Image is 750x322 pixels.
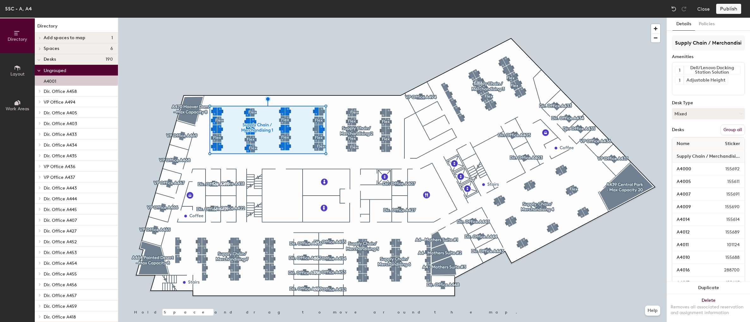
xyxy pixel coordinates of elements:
[44,218,77,223] span: Dir. Office A407
[44,228,77,234] span: Dir. Office A427
[111,35,113,40] span: 1
[44,293,77,298] span: Dir. Office A457
[44,121,77,126] span: Dir. Office A403
[667,282,750,294] button: Duplicate
[684,76,728,84] div: Adjustable Height
[710,279,743,286] span: 155687
[673,151,743,162] span: Supply Chain / Merchandising 1
[110,46,113,51] span: 6
[695,18,718,31] button: Policies
[675,66,684,74] button: 1
[673,278,710,287] input: Unnamed desk
[8,37,27,42] span: Directory
[44,77,56,84] p: A4001
[681,6,687,12] img: Redo
[675,76,684,84] button: 1
[672,127,684,132] div: Desks
[679,67,680,74] span: 1
[697,4,710,14] button: Close
[44,132,77,137] span: Dir. Office A433
[710,254,743,261] span: 155688
[673,228,710,237] input: Unnamed desk
[44,207,77,212] span: Dir. Office A445
[44,110,77,116] span: Dir. Office A405
[10,71,25,77] span: Layout
[44,239,77,245] span: Dir. Office A452
[673,138,693,149] span: Name
[709,267,743,274] span: 288700
[44,196,77,202] span: Dir. Office A444
[711,191,743,198] span: 155691
[44,164,75,169] span: VP Office A436
[673,253,710,262] input: Unnamed desk
[44,153,77,159] span: Dir. Office A435
[44,314,76,320] span: Dir. Office A418
[672,54,745,59] div: Amenities
[44,271,77,277] span: Dir. Office A455
[673,177,712,186] input: Unnamed desk
[711,216,743,223] span: 155614
[673,240,712,249] input: Unnamed desk
[44,57,56,62] span: Desks
[679,77,680,84] span: 1
[673,203,710,211] input: Unnamed desk
[44,175,75,180] span: VP Office A437
[712,178,743,185] span: 155611
[44,261,77,266] span: Dir. Office A454
[673,165,710,173] input: Unnamed desk
[673,266,709,275] input: Unnamed desk
[44,143,77,148] span: Dir. Office A434
[673,18,695,31] button: Details
[44,304,77,309] span: Dir. Office A459
[645,306,660,316] button: Help
[671,304,746,316] div: Removes all associated reservation and assignment information
[5,5,32,13] div: SSC - A, A4
[44,89,77,94] span: Dir. Office A458
[672,108,745,119] button: Mixed
[671,6,677,12] img: Undo
[44,68,66,73] span: Ungrouped
[721,125,745,135] button: Group all
[722,138,743,149] span: Sticker
[712,241,743,248] span: 101124
[35,23,118,33] h1: Directory
[710,166,743,173] span: 155692
[672,100,745,106] div: Desk Type
[710,229,743,236] span: 155689
[44,46,59,51] span: Spaces
[44,185,77,191] span: Dir. Office A443
[710,204,743,210] span: 155690
[667,294,750,322] button: DeleteRemoves all associated reservation and assignment information
[44,282,77,288] span: Dir. Office A456
[684,66,740,74] div: Dell/Lenovo Docking Station Solution
[673,190,711,199] input: Unnamed desk
[44,250,77,255] span: Dir. Office A453
[106,57,113,62] span: 190
[44,35,86,40] span: Add spaces to map
[673,215,711,224] input: Unnamed desk
[6,106,29,112] span: Work Areas
[44,100,75,105] span: VP Office A494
